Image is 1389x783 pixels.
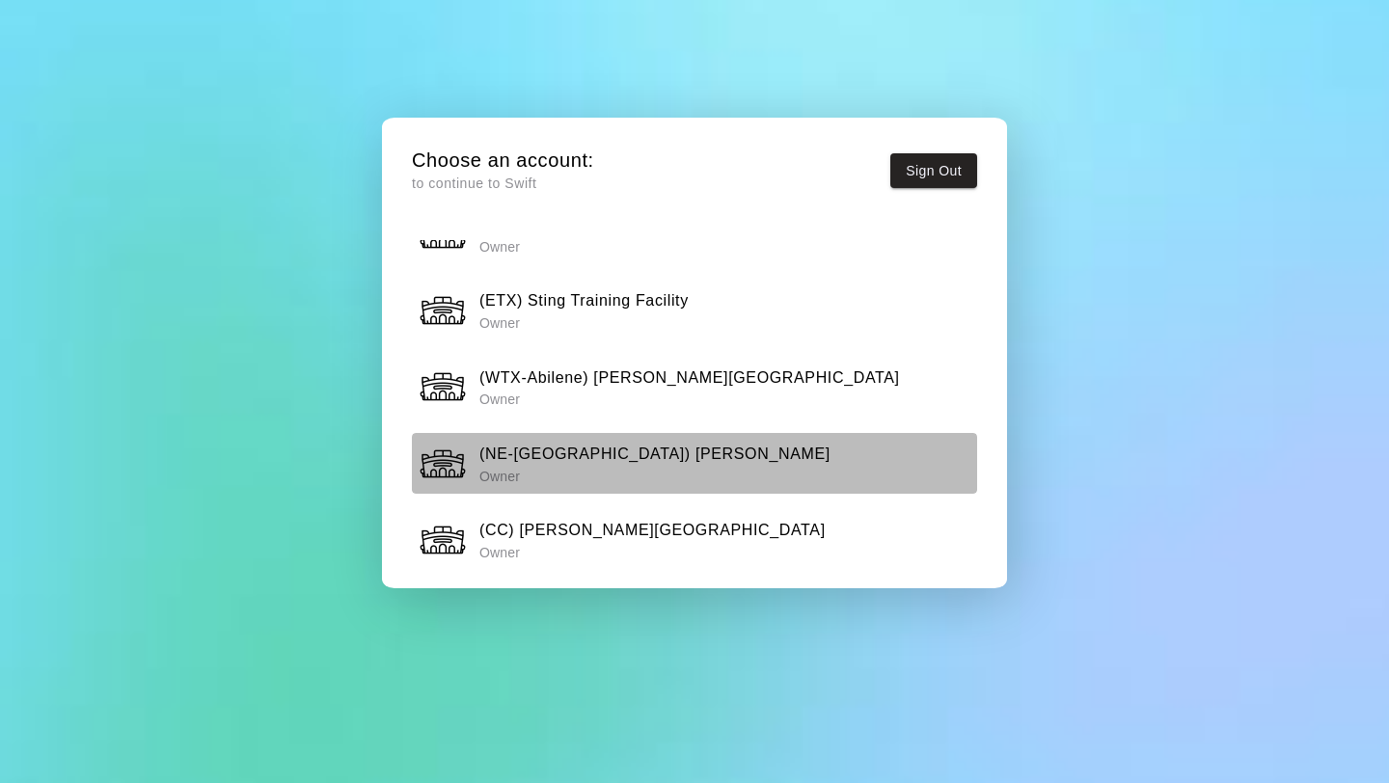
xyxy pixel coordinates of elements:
h6: (CC) [PERSON_NAME][GEOGRAPHIC_DATA] [479,518,826,543]
button: (NE-Omaha) Hitchcock(NE-[GEOGRAPHIC_DATA]) [PERSON_NAME] Owner [412,433,977,494]
img: (ETX) Sting Training Facility [419,286,467,335]
button: (ETX) Sting Training Facility(ETX) Sting Training Facility Owner [412,281,977,341]
img: (NE-Omaha) Hitchcock [419,440,467,488]
h6: (ETX) Sting Training Facility [479,288,689,313]
button: Sign Out [890,153,977,189]
h6: (WTX-Abilene) [PERSON_NAME][GEOGRAPHIC_DATA] [479,365,900,391]
img: (CC) Bill Witt Soccer Complex [419,516,467,564]
h6: (NE-[GEOGRAPHIC_DATA]) [PERSON_NAME] [479,442,831,467]
p: Owner [479,237,749,256]
button: (CC) Bill Witt Soccer Complex(CC) [PERSON_NAME][GEOGRAPHIC_DATA] Owner [412,509,977,570]
h5: Choose an account: [412,148,594,174]
p: to continue to Swift [412,174,594,194]
button: (WTX-Abilene) Lee Sports Complex(WTX-Abilene) [PERSON_NAME][GEOGRAPHIC_DATA] Owner [412,357,977,418]
p: Owner [479,390,900,409]
p: Owner [479,543,826,562]
img: (WTX-Abilene) Lee Sports Complex [419,363,467,411]
p: Owner [479,313,689,333]
p: Owner [479,467,831,486]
